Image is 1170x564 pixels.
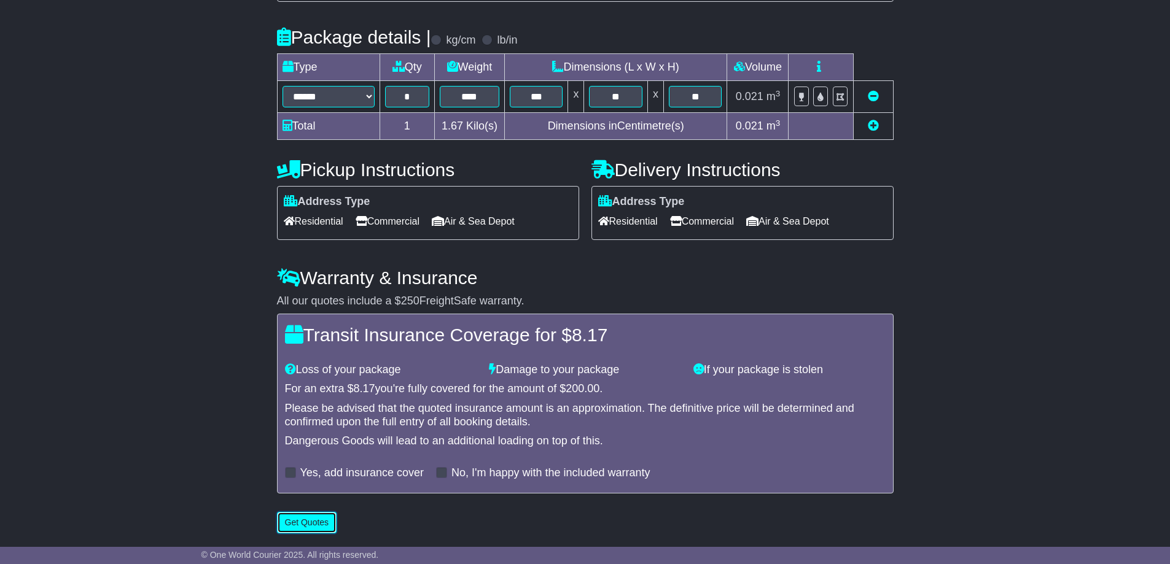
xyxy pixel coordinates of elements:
td: 1 [380,113,434,140]
h4: Transit Insurance Coverage for $ [285,325,886,345]
div: Damage to your package [483,363,687,377]
span: Commercial [356,212,419,231]
td: Volume [727,54,789,81]
td: Qty [380,54,434,81]
span: Air & Sea Depot [432,212,515,231]
div: Dangerous Goods will lead to an additional loading on top of this. [285,435,886,448]
a: Add new item [868,120,879,132]
div: All our quotes include a $ FreightSafe warranty. [277,295,894,308]
label: kg/cm [446,34,475,47]
sup: 3 [776,118,781,128]
h4: Package details | [277,27,431,47]
span: 250 [401,295,419,307]
h4: Warranty & Insurance [277,268,894,288]
td: Type [277,54,380,81]
span: Air & Sea Depot [746,212,829,231]
span: 200.00 [566,382,599,395]
h4: Pickup Instructions [277,160,579,180]
h4: Delivery Instructions [591,160,894,180]
span: Residential [598,212,658,231]
label: Address Type [598,195,685,209]
span: m [766,120,781,132]
span: © One World Courier 2025. All rights reserved. [201,550,379,560]
span: m [766,90,781,102]
a: Remove this item [868,90,879,102]
div: For an extra $ you're fully covered for the amount of $ . [285,382,886,396]
span: Commercial [670,212,734,231]
sup: 3 [776,89,781,98]
td: Total [277,113,380,140]
label: lb/in [497,34,517,47]
span: 8.17 [354,382,375,395]
span: 0.021 [736,120,763,132]
span: 0.021 [736,90,763,102]
td: Weight [434,54,504,81]
span: Residential [284,212,343,231]
td: Dimensions in Centimetre(s) [504,113,727,140]
label: No, I'm happy with the included warranty [451,466,650,480]
button: Get Quotes [277,512,337,533]
td: x [568,81,584,113]
td: Dimensions (L x W x H) [504,54,727,81]
td: x [647,81,663,113]
span: 8.17 [572,325,607,345]
div: Please be advised that the quoted insurance amount is an approximation. The definitive price will... [285,402,886,428]
td: Kilo(s) [434,113,504,140]
label: Yes, add insurance cover [300,466,424,480]
div: Loss of your package [279,363,483,377]
span: 1.67 [442,120,463,132]
div: If your package is stolen [687,363,892,377]
label: Address Type [284,195,370,209]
